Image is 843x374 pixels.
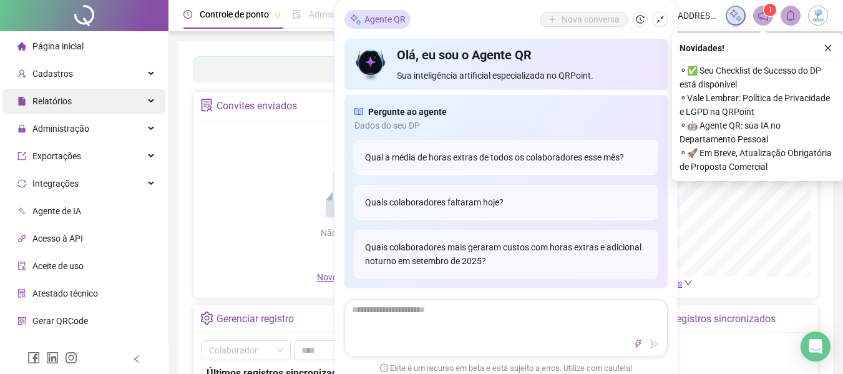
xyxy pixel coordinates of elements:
span: api [17,234,26,243]
span: Financeiro [32,343,73,353]
span: notification [758,10,769,21]
span: [EMAIL_ADDRESS][DOMAIN_NAME] [646,9,718,22]
div: Últimos registros sincronizados [637,308,776,330]
span: Sua inteligência artificial especializada no QRPoint. [397,69,657,82]
span: user-add [17,69,26,78]
span: home [17,42,26,51]
span: Administração [32,124,89,134]
span: exclamation-circle [380,364,388,372]
span: Integrações [32,179,79,189]
span: shrink [656,15,665,24]
span: export [17,152,26,160]
span: read [354,105,363,119]
span: lock [17,124,26,133]
span: pushpin [274,11,281,19]
span: sync [17,179,26,188]
div: Convites enviados [217,96,297,117]
span: qrcode [17,317,26,325]
div: Qual a média de horas extras de todos os colaboradores esse mês? [354,140,658,175]
span: linkedin [46,352,59,364]
span: Exportações [32,151,81,161]
span: ⚬ ✅ Seu Checklist de Sucesso do DP está disponível [680,64,836,91]
span: audit [17,262,26,270]
span: Aceite de uso [32,261,84,271]
img: icon [354,46,387,82]
span: Atestado técnico [32,288,98,298]
span: left [132,355,141,363]
span: Cadastros [32,69,73,79]
span: solution [17,289,26,298]
span: instagram [65,352,77,364]
span: history [636,15,645,24]
sup: 1 [764,4,776,16]
button: Nova conversa [540,12,628,27]
span: Página inicial [32,41,84,51]
span: Relatórios [32,96,72,106]
span: Agente de IA [32,206,81,216]
div: Gerenciar registro [217,308,294,330]
img: sparkle-icon.fc2bf0ac1784a2077858766a79e2daf3.svg [349,13,362,26]
div: Quais colaboradores mais geraram custos com horas extras e adicional noturno em setembro de 2025? [354,230,658,278]
span: facebook [27,352,40,364]
span: ⚬ 🤖 Agente QR: sua IA no Departamento Pessoal [680,119,836,146]
span: setting [200,312,213,325]
span: Pergunte ao agente [368,105,447,119]
span: Admissão digital [309,9,373,19]
button: send [647,337,662,352]
span: down [684,278,693,287]
div: Quais colaboradores faltaram hoje? [354,185,658,220]
span: Controle de ponto [200,9,269,19]
span: Novidades ! [680,41,724,55]
h4: Olá, eu sou o Agente QR [397,46,657,64]
span: clock-circle [183,10,192,19]
span: file [17,97,26,106]
span: 1 [768,6,772,14]
span: Acesso à API [32,234,83,244]
span: ⚬ 🚀 Em Breve, Atualização Obrigatória de Proposta Comercial [680,146,836,174]
span: Novo convite [317,272,379,282]
span: file-done [293,10,301,19]
span: Gerar QRCode [32,316,88,326]
span: ⚬ Vale Lembrar: Política de Privacidade e LGPD na QRPoint [680,91,836,119]
div: Não há dados [291,226,406,240]
span: bell [785,10,796,21]
img: 72517 [809,6,827,25]
button: thunderbolt [631,337,646,352]
span: thunderbolt [634,340,643,348]
div: Open Intercom Messenger [801,332,831,362]
div: Agente QR [344,10,411,29]
img: sparkle-icon.fc2bf0ac1784a2077858766a79e2daf3.svg [729,9,743,22]
span: close [824,44,832,52]
span: Dados do seu DP [354,119,658,132]
span: solution [200,99,213,112]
